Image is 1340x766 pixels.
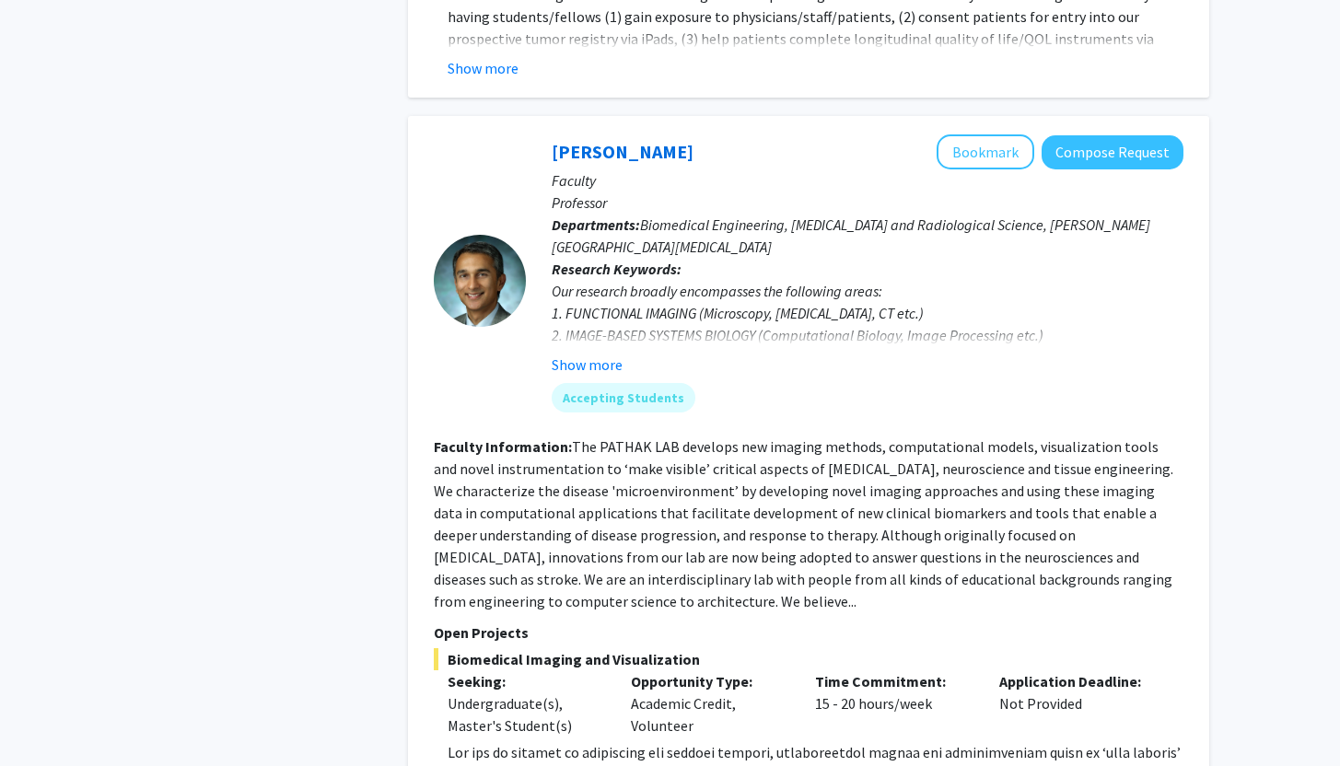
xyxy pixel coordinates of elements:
p: Professor [552,191,1183,214]
div: Not Provided [985,670,1170,737]
button: Add Arvind Pathak to Bookmarks [937,134,1034,169]
p: Faculty [552,169,1183,191]
div: Academic Credit, Volunteer [617,670,801,737]
b: Faculty Information: [434,437,572,456]
b: Research Keywords: [552,260,682,278]
p: Open Projects [434,621,1183,644]
mat-chip: Accepting Students [552,383,695,412]
p: Seeking: [448,670,604,692]
div: Undergraduate(s), Master's Student(s) [448,692,604,737]
div: Our research broadly encompasses the following areas: 1. FUNCTIONAL IMAGING (Microscopy, [MEDICAL... [552,280,1183,390]
button: Compose Request to Arvind Pathak [1042,135,1183,169]
button: Show more [448,57,519,79]
a: [PERSON_NAME] [552,140,693,163]
iframe: Chat [14,683,78,752]
b: Departments: [552,215,640,234]
button: Show more [552,354,623,376]
p: Opportunity Type: [631,670,787,692]
span: Biomedical Engineering, [MEDICAL_DATA] and Radiological Science, [PERSON_NAME][GEOGRAPHIC_DATA][M... [552,215,1150,256]
p: Time Commitment: [815,670,972,692]
fg-read-more: The PATHAK LAB develops new imaging methods, computational models, visualization tools and novel ... [434,437,1173,610]
div: 15 - 20 hours/week [801,670,985,737]
p: Application Deadline: [999,670,1156,692]
span: Biomedical Imaging and Visualization [434,648,1183,670]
